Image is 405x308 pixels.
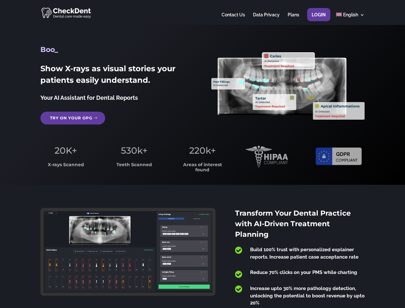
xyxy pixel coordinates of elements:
[222,13,245,25] a: Contact Us
[40,112,105,124] a: Try on your OPG
[250,247,359,260] span: Build 100% trust with personalized explainer reports. Increase patient case acceptance rate
[235,270,242,278] span: 
[250,269,357,275] span: Reduce 70% clicks on your PMS while charting
[253,13,280,25] a: Data Privacy
[288,13,299,25] a: Plans
[336,13,365,25] a: English
[343,12,358,17] span: English
[189,145,216,156] span: 220k+
[121,145,148,156] span: 530k+
[211,52,364,120] img: X_Ray_annotated
[177,162,228,175] h3: Areas of interest found
[40,94,138,101] span: Your AI Assistant for Dental Reports
[40,63,193,89] h2: Show X-rays as visual stories your patients easily understand.
[235,285,242,293] span: 
[250,286,365,306] span: Increase upto 30% more pathology detection, unlocking the potential to boost revenue by upto 20%
[40,45,55,54] span: Boo
[235,246,242,254] span: 
[55,45,58,54] span: _
[312,13,326,25] a: Login
[235,209,351,239] span: Transform Your Dental Practice with AI-Driven Treatment Planning
[55,145,77,156] span: 20K+
[41,6,92,19] img: CheckDent AI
